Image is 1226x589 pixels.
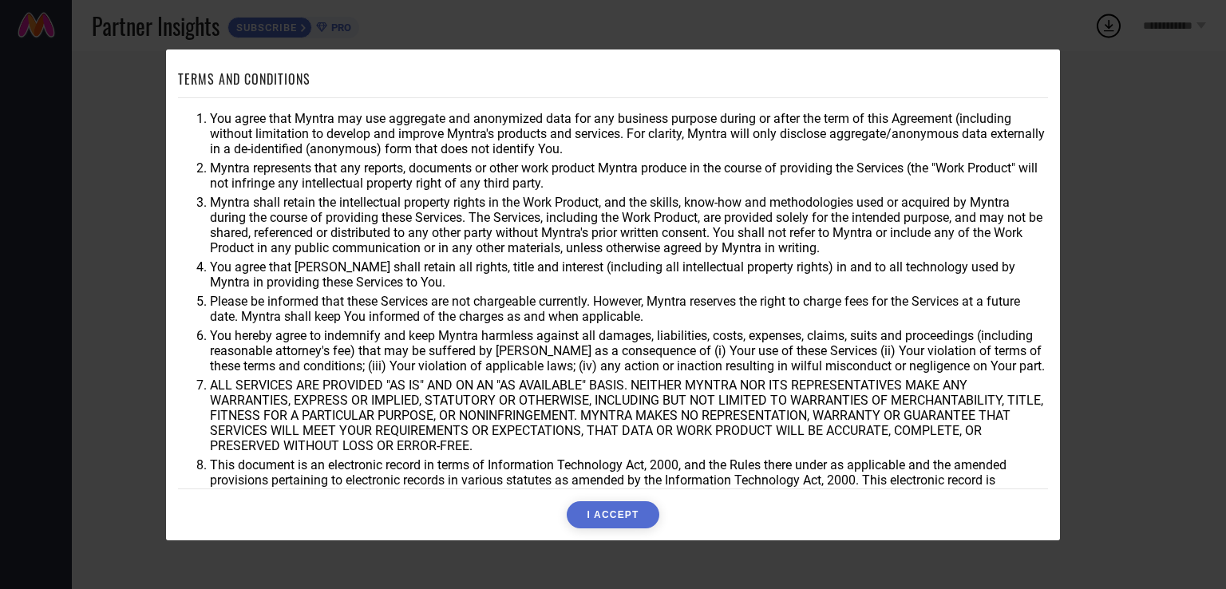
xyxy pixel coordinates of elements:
[210,195,1048,255] li: Myntra shall retain the intellectual property rights in the Work Product, and the skills, know-ho...
[178,69,310,89] h1: TERMS AND CONDITIONS
[210,160,1048,191] li: Myntra represents that any reports, documents or other work product Myntra produce in the course ...
[210,111,1048,156] li: You agree that Myntra may use aggregate and anonymized data for any business purpose during or af...
[567,501,658,528] button: I ACCEPT
[210,378,1048,453] li: ALL SERVICES ARE PROVIDED "AS IS" AND ON AN "AS AVAILABLE" BASIS. NEITHER MYNTRA NOR ITS REPRESEN...
[210,259,1048,290] li: You agree that [PERSON_NAME] shall retain all rights, title and interest (including all intellect...
[210,328,1048,374] li: You hereby agree to indemnify and keep Myntra harmless against all damages, liabilities, costs, e...
[210,294,1048,324] li: Please be informed that these Services are not chargeable currently. However, Myntra reserves the...
[210,457,1048,503] li: This document is an electronic record in terms of Information Technology Act, 2000, and the Rules...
